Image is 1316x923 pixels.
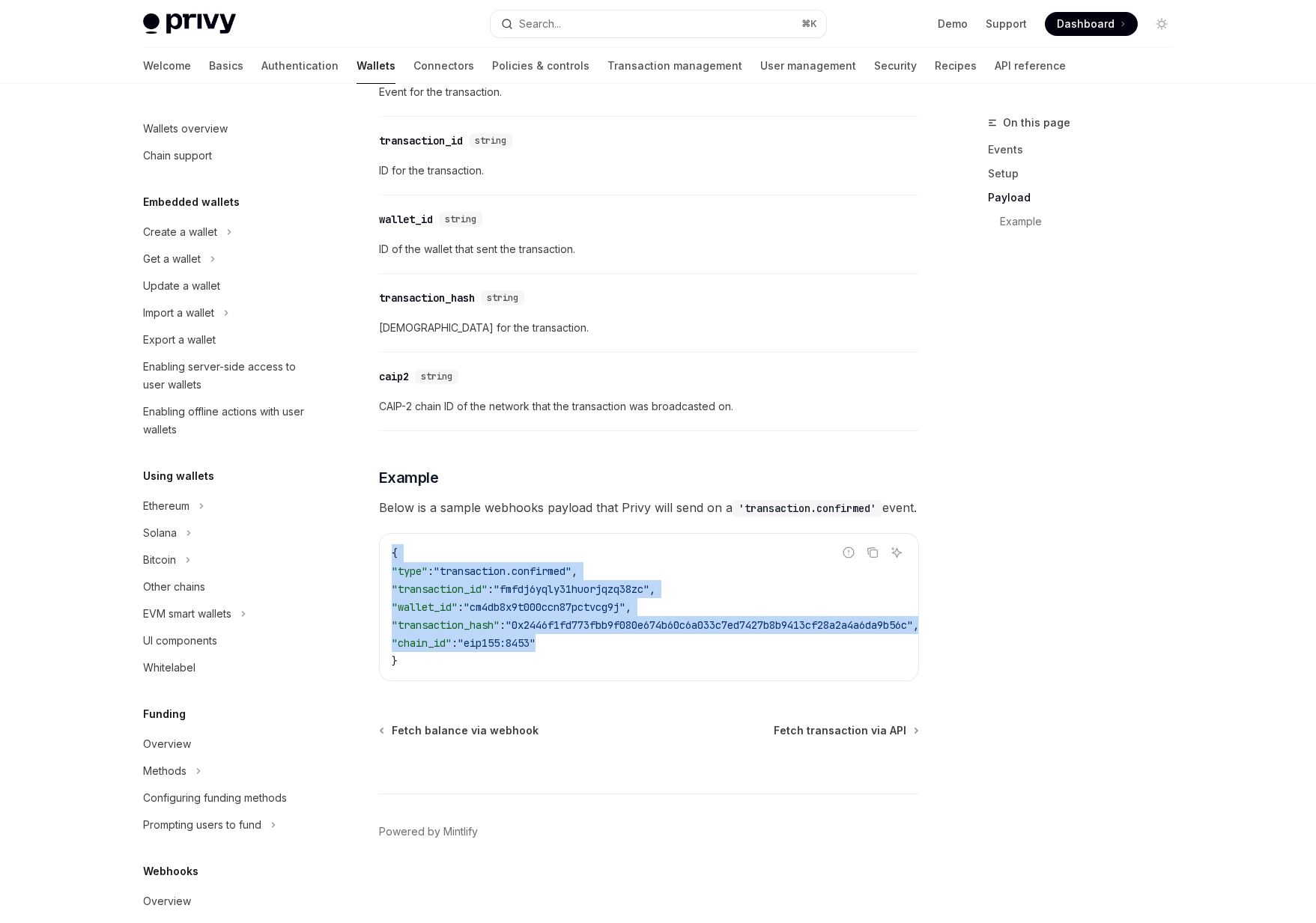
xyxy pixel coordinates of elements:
h5: Embedded wallets [143,193,240,211]
span: : [428,564,434,578]
a: Demo [938,16,968,31]
div: Enabling offline actions with user wallets [143,403,314,439]
span: : [488,582,494,596]
div: Get a wallet [143,250,201,268]
span: : [452,636,458,650]
span: , [649,582,655,596]
button: Toggle Get a wallet section [131,246,323,272]
a: Fetch balance via webhook [380,723,539,738]
a: UI components [131,627,323,654]
a: Other chains [131,573,323,600]
a: Fetch transaction via API [774,723,918,738]
a: Powered by Mintlify [379,824,478,839]
button: Copy the contents from the code block [863,543,882,562]
span: : [500,618,506,632]
a: Dashboard [1045,12,1138,36]
span: Dashboard [1057,16,1115,31]
span: Event for the transaction. [379,83,919,101]
a: User management [760,48,856,84]
span: string [487,292,518,304]
button: Toggle Bitcoin section [131,546,323,573]
a: Chain support [131,142,323,169]
span: [DEMOGRAPHIC_DATA] for the transaction. [379,319,919,337]
a: Support [986,16,1027,31]
a: Update a wallet [131,272,323,299]
a: Events [988,138,1186,162]
span: "wallet_id" [392,600,458,614]
a: Recipes [935,48,977,84]
div: Whitelabel [143,659,195,677]
div: Bitcoin [143,551,176,569]
button: Report incorrect code [839,543,858,562]
button: Toggle Create a wallet section [131,219,323,246]
span: : [458,600,464,614]
div: Search... [519,15,561,33]
a: Payload [988,186,1186,210]
span: "transaction.confirmed" [434,564,571,578]
span: "chain_id" [392,636,452,650]
span: { [392,546,398,560]
div: Update a wallet [143,277,220,295]
span: On this page [1003,114,1070,132]
span: "transaction_id" [392,582,488,596]
div: transaction_hash [379,290,475,305]
a: Setup [988,162,1186,186]
h5: Webhooks [143,862,198,880]
a: Transaction management [607,48,742,84]
h5: Using wallets [143,467,214,485]
span: ID for the transaction. [379,162,919,180]
a: Overview [131,888,323,915]
div: Export a wallet [143,331,216,349]
div: wallet_id [379,212,433,227]
button: Toggle Ethereum section [131,493,323,520]
a: Basics [209,48,243,84]
span: "type" [392,564,428,578]
a: Overview [131,731,323,758]
button: Open search [491,10,826,37]
div: EVM smart wallets [143,605,231,623]
a: Connectors [413,48,474,84]
code: 'transaction.confirmed' [733,500,882,517]
div: Import a wallet [143,304,214,322]
a: Configuring funding methods [131,785,323,811]
div: Methods [143,762,187,780]
button: Toggle Import a wallet section [131,299,323,326]
a: API reference [995,48,1066,84]
span: Below is a sample webhooks payload that Privy will send on a event. [379,497,919,518]
span: Fetch transaction via API [774,723,906,738]
a: Authentication [261,48,339,84]
a: Enabling offline actions with user wallets [131,398,323,443]
a: Enabling server-side access to user wallets [131,353,323,398]
div: Overview [143,892,191,910]
a: Welcome [143,48,191,84]
button: Toggle Prompting users to fund section [131,811,323,838]
div: Other chains [143,578,205,596]
a: Security [874,48,917,84]
button: Toggle Solana section [131,520,323,546]
span: "transaction_hash" [392,618,500,632]
a: Export a wallet [131,326,323,353]
span: CAIP-2 chain ID of the network that the transaction was broadcasted on. [379,397,919,415]
span: "eip155:8453" [458,636,536,650]
span: Fetch balance via webhook [392,723,539,738]
a: Wallets overview [131,115,323,142]
span: , [625,600,631,614]
button: Ask AI [887,543,906,562]
div: Overview [143,735,191,753]
img: light logo [143,13,236,34]
button: Toggle EVM smart wallets section [131,600,323,627]
span: , [571,564,577,578]
button: Toggle dark mode [1150,12,1174,36]
span: "cm4db8x9t000ccn87pctvcg9j" [464,600,625,614]
span: Example [379,467,439,488]
span: string [421,371,452,383]
div: Enabling server-side access to user wallets [143,358,314,394]
div: caip2 [379,369,409,384]
span: "fmfdj6yqly31huorjqzq38zc" [494,582,649,596]
div: Wallets overview [143,120,228,138]
a: Example [988,210,1186,234]
span: string [475,135,506,147]
div: Prompting users to fund [143,816,261,834]
div: Create a wallet [143,223,217,241]
a: Policies & controls [492,48,589,84]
